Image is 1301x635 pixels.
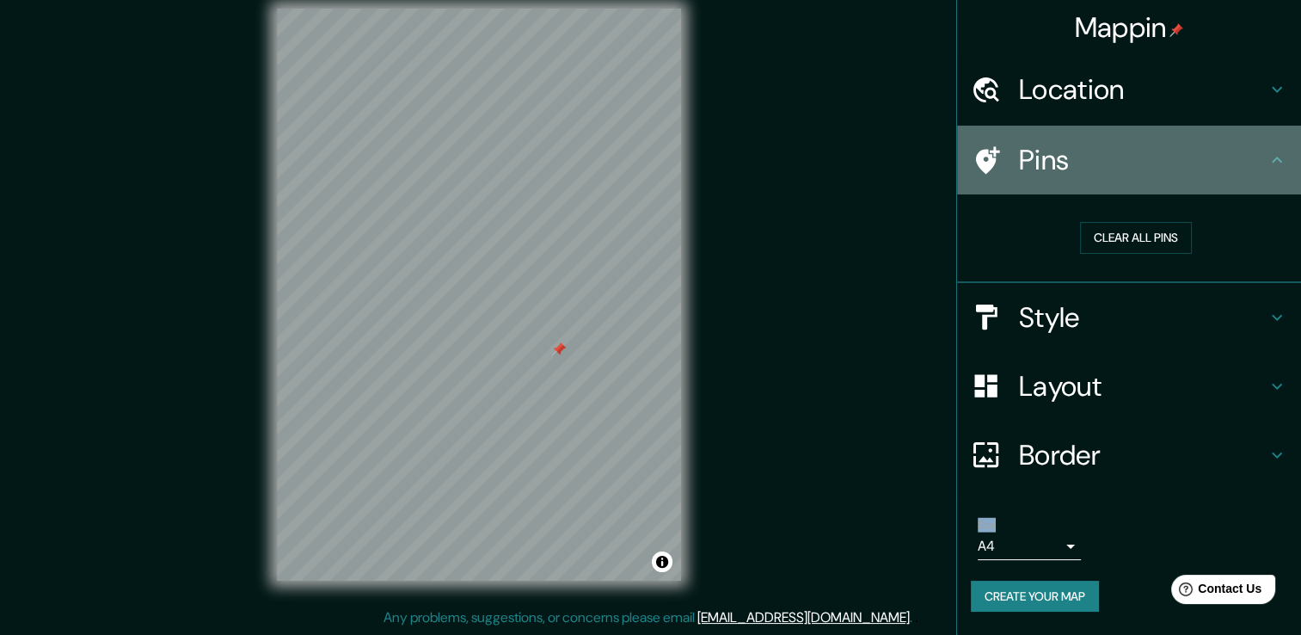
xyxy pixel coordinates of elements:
[957,126,1301,194] div: Pins
[971,581,1099,613] button: Create your map
[652,552,672,572] button: Toggle attribution
[1148,568,1282,616] iframe: Help widget launcher
[957,283,1301,352] div: Style
[1019,438,1267,472] h4: Border
[957,421,1301,490] div: Border
[1169,23,1183,37] img: pin-icon.png
[957,55,1301,124] div: Location
[1019,143,1267,177] h4: Pins
[384,607,912,628] p: Any problems, suggestions, or concerns please email .
[1075,10,1184,45] h4: Mappin
[277,9,681,581] canvas: Map
[915,607,918,628] div: .
[1019,300,1267,335] h4: Style
[978,533,1081,560] div: A4
[912,607,915,628] div: .
[1019,369,1267,404] h4: Layout
[1019,72,1267,107] h4: Location
[697,608,910,626] a: [EMAIL_ADDRESS][DOMAIN_NAME]
[978,517,996,532] label: Size
[957,352,1301,421] div: Layout
[1080,222,1192,254] button: Clear all pins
